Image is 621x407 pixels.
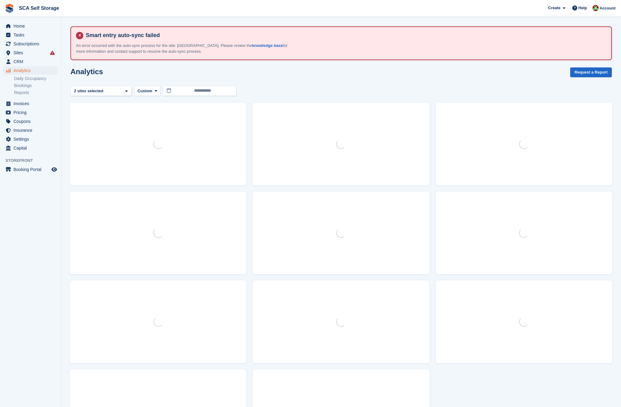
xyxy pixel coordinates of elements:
span: Home [13,22,50,30]
a: Reports [14,90,58,96]
a: menu [3,99,58,108]
span: Insurance [13,126,50,135]
span: Invoices [13,99,50,108]
span: Analytics [13,66,50,75]
a: menu [3,40,58,48]
i: Smart entry sync failures have occurred [50,50,55,55]
a: menu [3,135,58,143]
a: Preview store [51,166,58,173]
span: Booking Portal [13,165,50,174]
a: menu [3,22,58,30]
a: menu [3,165,58,174]
span: Subscriptions [13,40,50,48]
a: Bookings [14,83,58,89]
h2: Analytics [70,67,103,76]
button: Custom [134,86,160,96]
a: menu [3,31,58,39]
span: Capital [13,144,50,152]
a: menu [3,108,58,117]
span: Pricing [13,108,50,117]
a: SCA Self Storage [17,3,62,13]
span: Tasks [13,31,50,39]
span: Storefront [6,158,61,164]
span: Settings [13,135,50,143]
span: CRM [13,57,50,66]
a: menu [3,117,58,126]
img: stora-icon-8386f47178a22dfd0bd8f6a31ec36ba5ce8667c1dd55bd0f319d3a0aa187defe.svg [5,4,14,13]
div: 2 sites selected [73,88,106,94]
button: Request a Report [570,67,612,78]
img: Dale Chapman [593,5,599,11]
span: Custom [137,88,152,94]
span: Create [548,5,560,11]
a: menu [3,66,58,75]
a: Daily Occupancy [14,76,58,82]
span: Account [600,5,615,11]
a: menu [3,144,58,152]
a: menu [3,48,58,57]
a: menu [3,126,58,135]
a: knowledge base [252,43,283,48]
h4: Smart entry auto-sync failed [83,32,606,39]
a: menu [3,57,58,66]
p: An error occurred with the auto-sync process for the site: [GEOGRAPHIC_DATA]. Please review the f... [76,43,290,55]
span: Sites [13,48,50,57]
span: Coupons [13,117,50,126]
span: Help [578,5,587,11]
